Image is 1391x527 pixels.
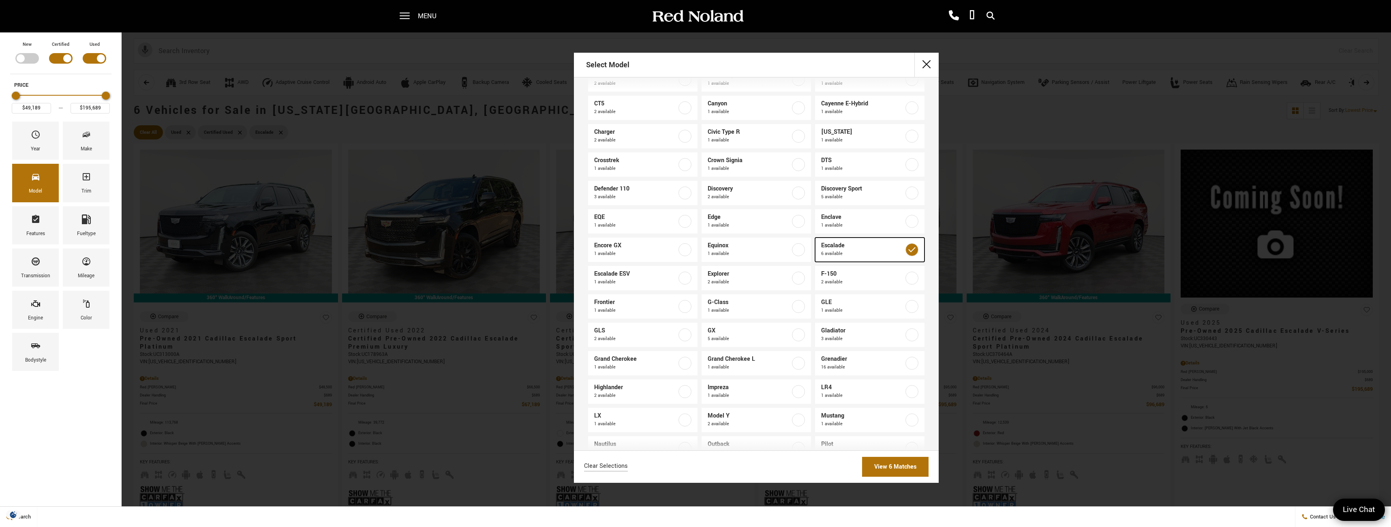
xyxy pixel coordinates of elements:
span: 3 available [821,335,904,343]
span: LR4 [821,383,904,392]
span: Encore GX [594,242,677,250]
a: Canyon1 available [702,96,811,120]
span: Make [81,128,91,145]
a: Grand Cherokee L1 available [702,351,811,375]
span: Gladiator [821,327,904,335]
span: Impreza [708,383,790,392]
div: MileageMileage [63,249,109,287]
div: MakeMake [63,122,109,160]
div: Fueltype [77,229,96,238]
span: Mileage [81,255,91,272]
span: 6 available [821,250,904,258]
span: [US_STATE] [821,128,904,136]
span: 2 available [594,79,677,88]
div: Minimum Price [12,92,20,100]
span: Model Y [708,412,790,420]
span: GLE [821,298,904,306]
span: Charger [594,128,677,136]
span: Grand Cherokee [594,355,677,363]
a: Outback1 available [702,436,811,461]
div: EngineEngine [12,291,59,329]
span: 2 available [708,420,790,428]
span: 1 available [821,392,904,400]
div: YearYear [12,122,59,160]
span: 1 available [708,306,790,315]
a: Defender 1103 available [588,181,698,205]
div: ModelModel [12,164,59,202]
a: Bronco Sport1 available [702,67,811,92]
a: Enclave1 available [815,209,924,234]
img: Red Noland Auto Group [651,9,744,24]
label: Used [90,41,100,49]
a: Gladiator3 available [815,323,924,347]
a: DTS1 available [815,152,924,177]
span: 16 available [821,363,904,371]
span: Grand Cherokee L [708,355,790,363]
section: Click to Open Cookie Consent Modal [4,510,23,519]
span: 1 available [821,420,904,428]
a: Nautilus1 available [588,436,698,461]
span: 1 available [708,363,790,371]
span: 2 available [594,108,677,116]
div: BodystyleBodystyle [12,333,59,371]
h2: Select Model [586,54,629,76]
span: 1 available [594,250,677,258]
span: Cayenne E-Hybrid [821,100,904,108]
span: Features [31,212,41,229]
span: 1 available [821,136,904,144]
a: Highlander2 available [588,379,698,404]
span: DTS [821,156,904,165]
img: Opt-Out Icon [4,510,23,519]
span: 1 available [821,79,904,88]
span: 2 available [821,448,904,456]
div: Make [81,145,92,154]
span: 1 available [594,165,677,173]
span: 1 available [708,392,790,400]
span: Civic Type R [708,128,790,136]
a: Mustang1 available [815,408,924,432]
span: GLS [594,327,677,335]
span: Pilot [821,440,904,448]
a: GX5 available [702,323,811,347]
span: 1 available [708,79,790,88]
span: 3 available [594,193,677,201]
span: Discovery Sport [821,185,904,193]
a: Cayenne E-Hybrid1 available [815,96,924,120]
a: Edge1 available [702,209,811,234]
span: 1 available [821,221,904,229]
label: New [23,41,32,49]
span: 2 available [594,136,677,144]
a: Live Chat [1333,499,1385,521]
a: Explorer2 available [702,266,811,290]
div: TransmissionTransmission [12,249,59,287]
span: Color [81,297,91,314]
a: View 6 Matches [862,457,929,477]
span: Live Chat [1339,504,1379,515]
span: Transmission [31,255,41,272]
span: LX [594,412,677,420]
div: Year [31,145,40,154]
span: 1 available [708,221,790,229]
a: Crown Signia1 available [702,152,811,177]
a: GLS2 available [588,323,698,347]
a: GLE1 available [815,294,924,319]
div: Transmission [21,272,50,281]
span: 1 available [708,165,790,173]
span: F-150 [821,270,904,278]
div: FeaturesFeatures [12,206,59,244]
span: 1 available [821,306,904,315]
a: Grand Cherokee1 available [588,351,698,375]
div: Engine [28,314,43,323]
span: Enclave [821,213,904,221]
a: G-Class1 available [702,294,811,319]
span: Nautilus [594,440,677,448]
div: Bodystyle [25,356,46,365]
a: Discovery Sport5 available [815,181,924,205]
span: 1 available [708,136,790,144]
a: [US_STATE]1 available [815,124,924,148]
span: 2 available [708,193,790,201]
a: Encore GX1 available [588,238,698,262]
span: Canyon [708,100,790,108]
span: 1 available [594,306,677,315]
span: 5 available [821,193,904,201]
